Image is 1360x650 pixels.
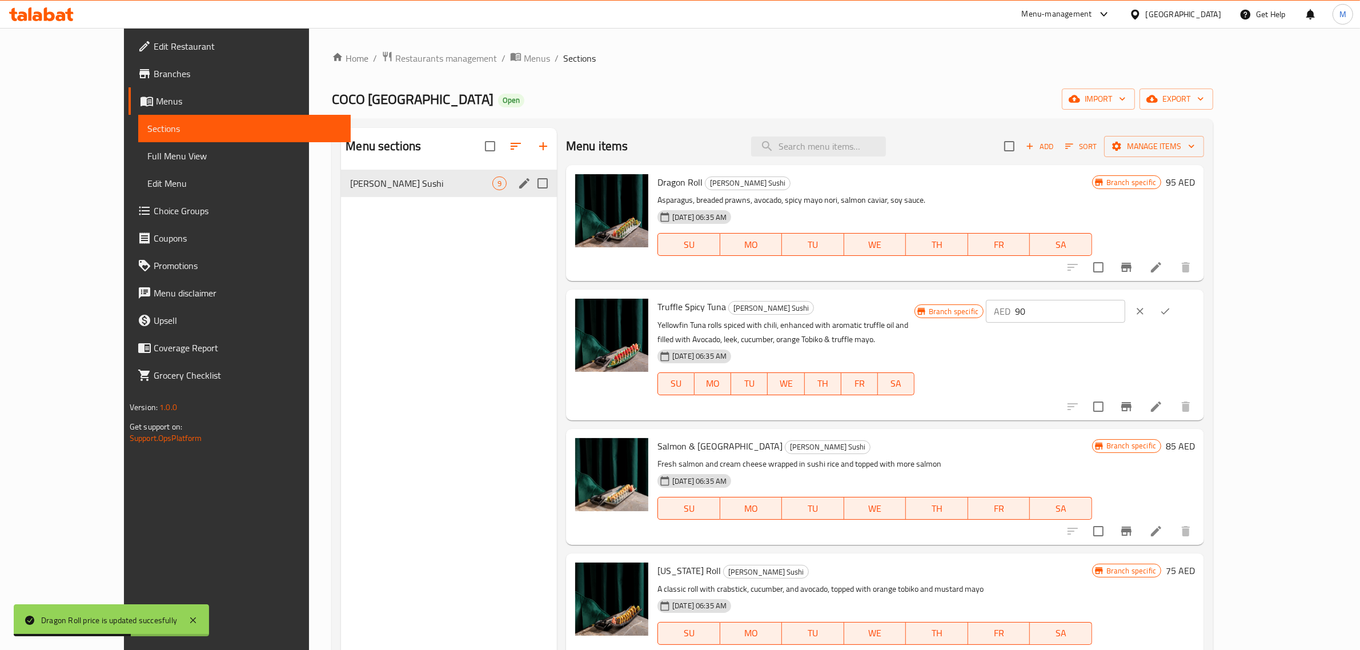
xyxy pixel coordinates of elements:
[725,625,778,641] span: MO
[973,500,1026,517] span: FR
[723,565,809,579] div: Coco's Sushi
[129,197,351,224] a: Choice Groups
[516,175,533,192] button: edit
[1015,300,1125,323] input: Please enter price
[724,565,808,579] span: [PERSON_NAME] Sushi
[657,457,1092,471] p: Fresh salmon and cream cheese wrapped in sushi rice and topped with more salmon
[154,39,342,53] span: Edit Restaurant
[154,341,342,355] span: Coverage Report
[1030,622,1092,645] button: SA
[1166,563,1195,579] h6: 75 AED
[341,170,557,197] div: [PERSON_NAME] Sushi9edit
[663,500,715,517] span: SU
[844,497,906,520] button: WE
[720,497,783,520] button: MO
[130,431,202,446] a: Support.OpsPlatform
[1065,140,1097,153] span: Sort
[785,440,870,454] div: Coco's Sushi
[1172,517,1199,545] button: delete
[147,176,342,190] span: Edit Menu
[138,170,351,197] a: Edit Menu
[1166,174,1195,190] h6: 95 AED
[1022,7,1092,21] div: Menu-management
[1024,140,1055,153] span: Add
[1102,177,1161,188] span: Branch specific
[1339,8,1346,21] span: M
[844,622,906,645] button: WE
[130,419,182,434] span: Get support on:
[575,299,648,372] img: Truffle Spicy Tuna
[566,138,628,155] h2: Menu items
[138,115,351,142] a: Sections
[787,625,840,641] span: TU
[1146,8,1221,21] div: [GEOGRAPHIC_DATA]
[657,298,726,315] span: Truffle Spicy Tuna
[849,500,902,517] span: WE
[1113,393,1140,420] button: Branch-specific-item
[787,500,840,517] span: TU
[1062,138,1100,155] button: Sort
[849,625,902,641] span: WE
[395,51,497,65] span: Restaurants management
[1113,517,1140,545] button: Branch-specific-item
[657,193,1092,207] p: Asparagus, breaded prawns, avocado, spicy mayo nori, salmon caviar, soy sauce.
[841,372,878,395] button: FR
[382,51,497,66] a: Restaurants management
[575,563,648,636] img: California Roll
[663,625,715,641] span: SU
[156,94,342,108] span: Menus
[1030,497,1092,520] button: SA
[725,236,778,253] span: MO
[782,622,844,645] button: TU
[1172,254,1199,281] button: delete
[910,625,964,641] span: TH
[997,134,1021,158] span: Select section
[725,500,778,517] span: MO
[138,142,351,170] a: Full Menu View
[973,625,1026,641] span: FR
[1058,138,1104,155] span: Sort items
[1034,500,1088,517] span: SA
[1034,236,1088,253] span: SA
[728,301,814,315] div: Coco's Sushi
[657,622,720,645] button: SU
[663,375,690,392] span: SU
[1021,138,1058,155] button: Add
[1149,524,1163,538] a: Edit menu item
[663,236,715,253] span: SU
[154,231,342,245] span: Coupons
[1149,92,1204,106] span: export
[147,122,342,135] span: Sections
[968,497,1030,520] button: FR
[910,236,964,253] span: TH
[668,351,731,362] span: [DATE] 06:35 AM
[502,133,529,160] span: Sort sections
[563,51,596,65] span: Sections
[1172,393,1199,420] button: delete
[1021,138,1058,155] span: Add item
[699,375,727,392] span: MO
[498,95,524,105] span: Open
[994,304,1010,318] p: AED
[782,233,844,256] button: TU
[1034,625,1088,641] span: SA
[1149,400,1163,414] a: Edit menu item
[502,51,506,65] li: /
[529,133,557,160] button: Add section
[154,314,342,327] span: Upsell
[785,440,870,454] span: [PERSON_NAME] Sushi
[129,87,351,115] a: Menus
[657,562,721,579] span: [US_STATE] Roll
[910,500,964,517] span: TH
[129,252,351,279] a: Promotions
[129,33,351,60] a: Edit Restaurant
[768,372,804,395] button: WE
[968,233,1030,256] button: FR
[350,176,492,190] div: Coco's Sushi
[1102,565,1161,576] span: Branch specific
[695,372,731,395] button: MO
[906,497,968,520] button: TH
[332,51,1213,66] nav: breadcrumb
[154,368,342,382] span: Grocery Checklist
[731,372,768,395] button: TU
